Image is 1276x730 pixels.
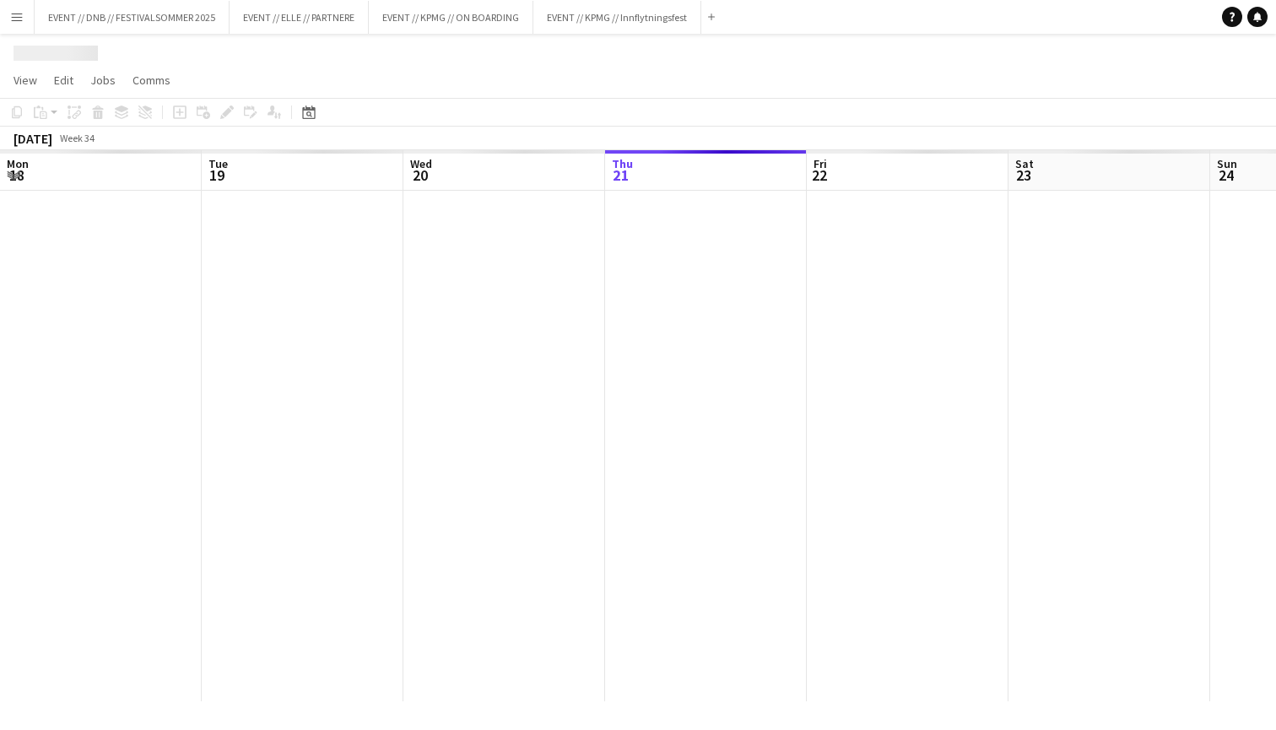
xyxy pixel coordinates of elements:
[208,156,228,171] span: Tue
[206,165,228,185] span: 19
[1214,165,1237,185] span: 24
[811,165,827,185] span: 22
[4,165,29,185] span: 18
[408,165,432,185] span: 20
[84,69,122,91] a: Jobs
[609,165,633,185] span: 21
[1013,165,1034,185] span: 23
[612,156,633,171] span: Thu
[132,73,170,88] span: Comms
[7,69,44,91] a: View
[814,156,827,171] span: Fri
[410,156,432,171] span: Wed
[47,69,80,91] a: Edit
[1217,156,1237,171] span: Sun
[7,156,29,171] span: Mon
[56,132,98,144] span: Week 34
[54,73,73,88] span: Edit
[230,1,369,34] button: EVENT // ELLE // PARTNERE
[90,73,116,88] span: Jobs
[1015,156,1034,171] span: Sat
[14,130,52,147] div: [DATE]
[533,1,701,34] button: EVENT // KPMG // Innflytningsfest
[35,1,230,34] button: EVENT // DNB // FESTIVALSOMMER 2025
[126,69,177,91] a: Comms
[14,73,37,88] span: View
[369,1,533,34] button: EVENT // KPMG // ON BOARDING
